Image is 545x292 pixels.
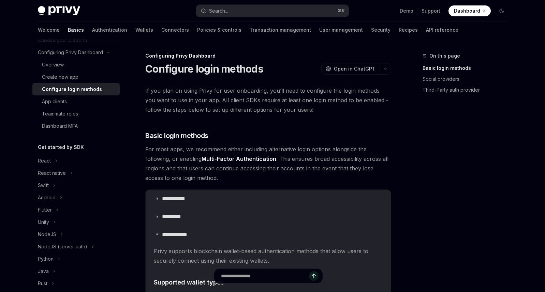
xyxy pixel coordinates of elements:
div: Configuring Privy Dashboard [145,52,391,59]
button: Toggle Unity section [32,216,120,228]
div: Rust [38,279,47,288]
a: Basics [68,22,84,38]
div: React native [38,169,66,177]
a: Dashboard [448,5,491,16]
button: Toggle Python section [32,253,120,265]
div: Overview [42,61,64,69]
button: Toggle Java section [32,265,120,277]
a: Transaction management [250,22,311,38]
div: Configure login methods [42,85,102,93]
span: For most apps, we recommend either including alternative login options alongside the following, o... [145,144,391,183]
a: Configure login methods [32,83,120,95]
a: Welcome [38,22,60,38]
a: Wallets [135,22,153,38]
span: On this page [429,52,460,60]
a: Dashboard MFA [32,120,120,132]
button: Open in ChatGPT [321,63,380,75]
a: Third-Party auth provider [423,84,513,95]
button: Toggle Swift section [32,179,120,191]
button: Toggle NodeJS (server-auth) section [32,241,120,253]
div: NodeJS [38,230,56,239]
div: Teammate roles [42,110,78,118]
input: Ask a question... [221,268,309,283]
a: App clients [32,95,120,108]
span: If you plan on using Privy for user onboarding, you’ll need to configure the login methods you wa... [145,86,391,114]
a: User management [319,22,363,38]
div: Java [38,267,49,275]
a: Create new app [32,71,120,83]
a: Support [422,7,440,14]
button: Toggle Flutter section [32,204,120,216]
button: Toggle React section [32,155,120,167]
div: Android [38,194,56,202]
div: Configuring Privy Dashboard [38,48,103,57]
button: Toggle React native section [32,167,120,179]
div: Create new app [42,73,78,81]
button: Open search [196,5,349,17]
span: Basic login methods [145,131,208,140]
span: Dashboard [454,7,480,14]
h5: Get started by SDK [38,143,84,151]
div: Python [38,255,54,263]
button: Send message [309,271,319,281]
a: Basic login methods [423,63,513,74]
button: Toggle Configuring Privy Dashboard section [32,46,120,59]
div: Dashboard MFA [42,122,78,130]
button: Toggle NodeJS section [32,228,120,241]
button: Toggle dark mode [496,5,507,16]
div: Swift [38,181,49,189]
a: Overview [32,59,120,71]
a: Teammate roles [32,108,120,120]
div: Flutter [38,206,52,214]
div: App clients [42,97,67,106]
span: Privy supports blockchain wallet-based authentication methods that allow users to securely connec... [154,246,383,265]
a: Social providers [423,74,513,84]
a: Recipes [399,22,418,38]
span: Open in ChatGPT [334,65,375,72]
a: Connectors [161,22,189,38]
div: NodeJS (server-auth) [38,243,87,251]
div: Search... [209,7,228,15]
button: Toggle Android section [32,191,120,204]
a: Security [371,22,391,38]
a: Demo [400,7,413,14]
a: Policies & controls [197,22,241,38]
img: dark logo [38,6,80,16]
a: Authentication [92,22,127,38]
div: React [38,157,51,165]
a: Multi-Factor Authentication [202,155,276,163]
span: ⌘ K [338,8,345,14]
h1: Configure login methods [145,63,263,75]
a: API reference [426,22,458,38]
button: Toggle Rust section [32,277,120,290]
div: Unity [38,218,49,226]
